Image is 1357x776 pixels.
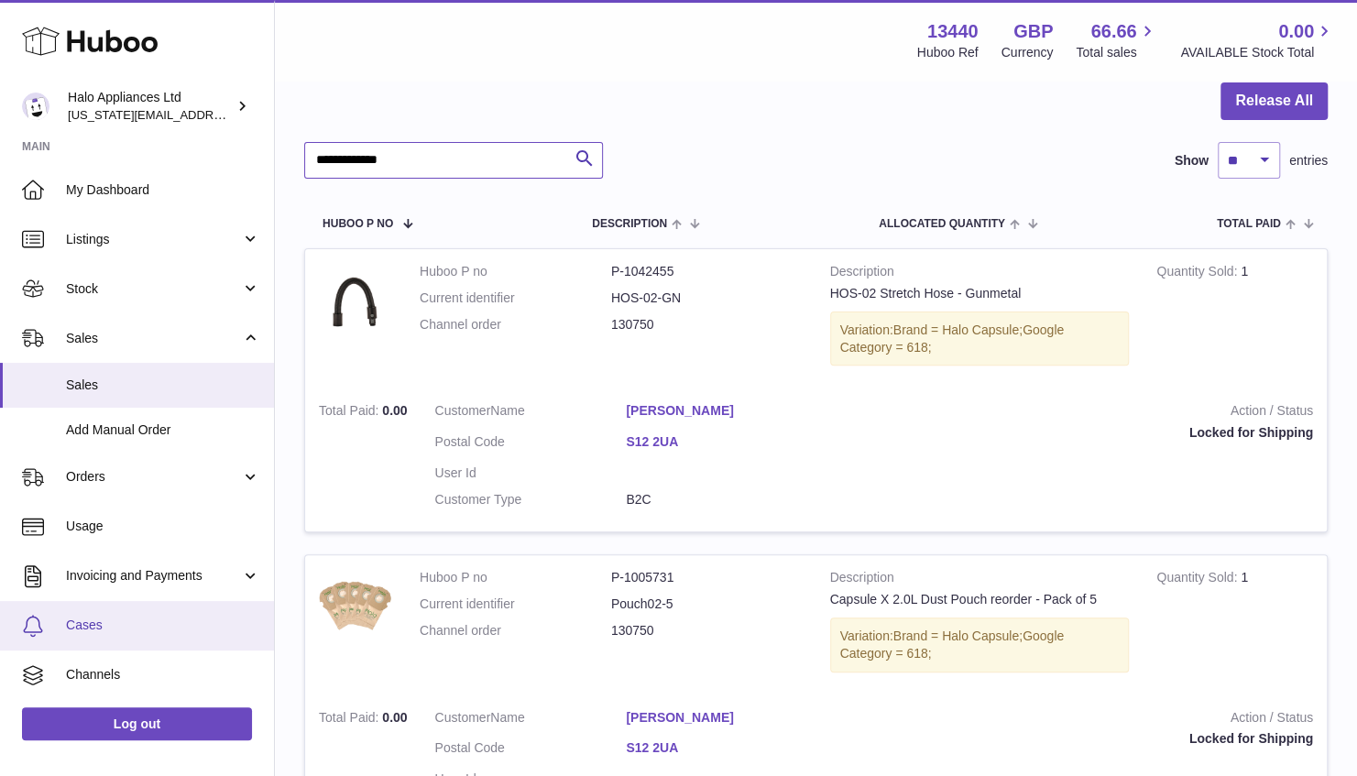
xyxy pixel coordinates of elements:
[611,263,803,280] dd: P-1042455
[435,402,627,424] dt: Name
[845,424,1313,442] div: Locked for Shipping
[1156,570,1241,589] strong: Quantity Sold
[611,622,803,639] dd: 130750
[1076,44,1157,61] span: Total sales
[1013,19,1053,44] strong: GBP
[319,710,382,729] strong: Total Paid
[845,730,1313,748] div: Locked for Shipping
[1143,555,1327,695] td: 1
[1180,44,1335,61] span: AVAILABLE Stock Total
[66,567,241,585] span: Invoicing and Payments
[66,666,260,683] span: Channels
[435,710,491,725] span: Customer
[1001,44,1054,61] div: Currency
[66,280,241,298] span: Stock
[626,402,817,420] a: [PERSON_NAME]
[927,19,979,44] strong: 13440
[917,44,979,61] div: Huboo Ref
[323,218,393,230] span: Huboo P no
[68,107,434,122] span: [US_STATE][EMAIL_ADDRESS][PERSON_NAME][DOMAIN_NAME]
[319,403,382,422] strong: Total Paid
[840,628,1065,661] span: Google Category = 618;
[830,285,1130,302] div: HOS-02 Stretch Hose - Gunmetal
[893,322,1023,337] span: Brand = Halo Capsule;
[319,263,392,336] img: HOS-02-GN-1000X1000.jpg
[830,311,1130,366] div: Variation:
[435,403,491,418] span: Customer
[66,617,260,634] span: Cases
[840,322,1065,355] span: Google Category = 618;
[435,739,627,761] dt: Postal Code
[420,596,611,613] dt: Current identifier
[1175,152,1209,169] label: Show
[626,739,817,757] a: S12 2UA
[879,218,1005,230] span: ALLOCATED Quantity
[435,433,627,455] dt: Postal Code
[66,330,241,347] span: Sales
[66,377,260,394] span: Sales
[845,709,1313,731] strong: Action / Status
[1180,19,1335,61] a: 0.00 AVAILABLE Stock Total
[420,316,611,333] dt: Channel order
[66,518,260,535] span: Usage
[435,465,627,482] dt: User Id
[1143,249,1327,389] td: 1
[845,402,1313,424] strong: Action / Status
[382,710,407,725] span: 0.00
[611,596,803,613] dd: Pouch02-5
[1278,19,1314,44] span: 0.00
[66,231,241,248] span: Listings
[435,709,627,731] dt: Name
[66,468,241,486] span: Orders
[830,263,1130,285] strong: Description
[893,628,1023,643] span: Brand = Halo Capsule;
[592,218,667,230] span: Description
[1076,19,1157,61] a: 66.66 Total sales
[626,491,817,508] dd: B2C
[435,491,627,508] dt: Customer Type
[420,263,611,280] dt: Huboo P no
[1289,152,1328,169] span: entries
[66,181,260,199] span: My Dashboard
[420,569,611,586] dt: Huboo P no
[830,569,1130,591] strong: Description
[66,421,260,439] span: Add Manual Order
[626,709,817,727] a: [PERSON_NAME]
[830,591,1130,608] div: Capsule X 2.0L Dust Pouch reorder - Pack of 5
[1220,82,1328,120] button: Release All
[420,290,611,307] dt: Current identifier
[22,93,49,120] img: georgia.hennessy@haloappliances.com
[830,618,1130,672] div: Variation:
[626,433,817,451] a: S12 2UA
[382,403,407,418] span: 0.00
[22,707,252,740] a: Log out
[68,89,233,124] div: Halo Appliances Ltd
[1156,264,1241,283] strong: Quantity Sold
[611,569,803,586] dd: P-1005731
[611,316,803,333] dd: 130750
[319,569,392,642] img: Pouch02-5-fan-jpg-v2.jpg
[420,622,611,639] dt: Channel order
[1217,218,1281,230] span: Total paid
[1090,19,1136,44] span: 66.66
[611,290,803,307] dd: HOS-02-GN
